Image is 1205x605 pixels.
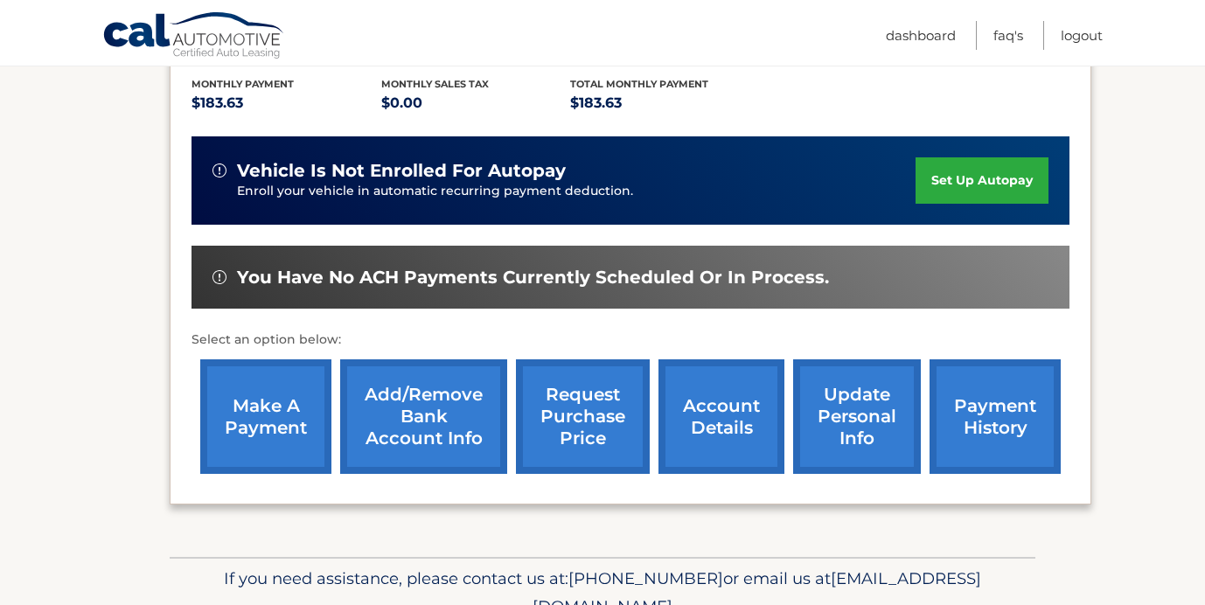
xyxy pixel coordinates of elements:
[793,359,921,474] a: update personal info
[237,267,829,289] span: You have no ACH payments currently scheduled or in process.
[340,359,507,474] a: Add/Remove bank account info
[212,163,226,177] img: alert-white.svg
[886,21,956,50] a: Dashboard
[568,568,723,588] span: [PHONE_NUMBER]
[237,160,566,182] span: vehicle is not enrolled for autopay
[237,182,916,201] p: Enroll your vehicle in automatic recurring payment deduction.
[993,21,1023,50] a: FAQ's
[1061,21,1103,50] a: Logout
[102,11,286,62] a: Cal Automotive
[570,91,760,115] p: $183.63
[192,330,1069,351] p: Select an option below:
[200,359,331,474] a: make a payment
[516,359,650,474] a: request purchase price
[381,78,489,90] span: Monthly sales Tax
[192,78,294,90] span: Monthly Payment
[192,91,381,115] p: $183.63
[930,359,1061,474] a: payment history
[570,78,708,90] span: Total Monthly Payment
[212,270,226,284] img: alert-white.svg
[916,157,1048,204] a: set up autopay
[381,91,571,115] p: $0.00
[658,359,784,474] a: account details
